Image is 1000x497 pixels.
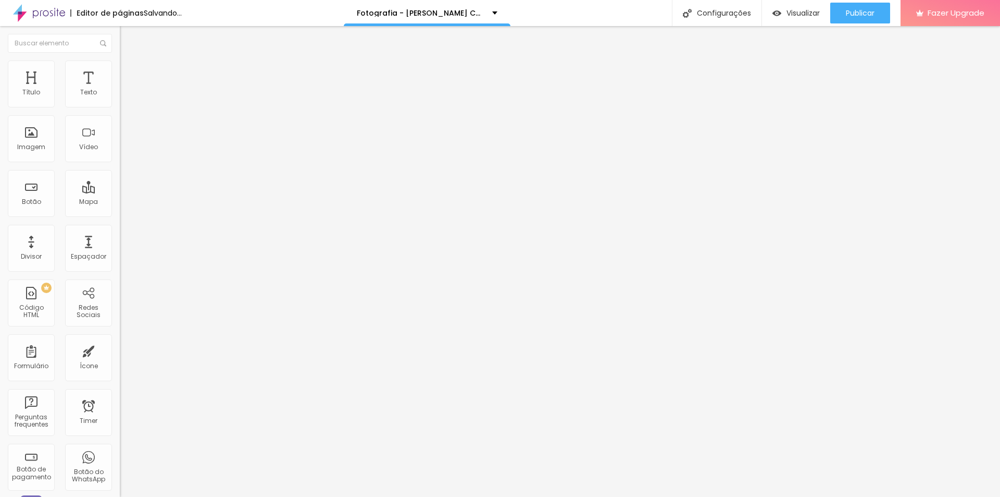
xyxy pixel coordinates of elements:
[120,26,1000,497] iframe: Editor
[683,9,692,18] img: Icone
[762,3,830,23] button: Visualizar
[68,304,109,319] div: Redes Sociais
[80,417,97,425] div: Timer
[71,253,106,260] div: Espaçador
[22,198,41,205] div: Botão
[786,9,820,17] span: Visualizar
[79,143,98,151] div: Vídeo
[830,3,890,23] button: Publicar
[8,34,112,53] input: Buscar elemento
[357,9,484,17] p: Fotografia - [PERSON_NAME] Corporativo
[846,9,874,17] span: Publicar
[79,198,98,205] div: Mapa
[21,253,42,260] div: Divisor
[928,8,984,17] span: Fazer Upgrade
[772,9,781,18] img: view-1.svg
[80,362,98,370] div: Ícone
[144,9,182,17] div: Salvando...
[68,468,109,483] div: Botão do WhatsApp
[10,414,52,429] div: Perguntas frequentes
[70,9,144,17] div: Editor de páginas
[14,362,48,370] div: Formulário
[10,304,52,319] div: Código HTML
[80,89,97,96] div: Texto
[17,143,45,151] div: Imagem
[10,466,52,481] div: Botão de pagamento
[100,40,106,46] img: Icone
[22,89,40,96] div: Título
